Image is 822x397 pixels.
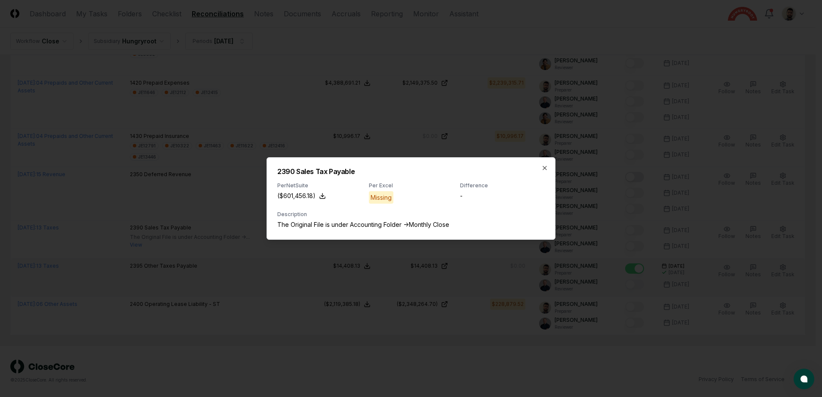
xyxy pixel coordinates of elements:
[277,182,362,189] div: Per NetSuite
[460,191,545,200] div: -
[277,211,545,218] div: Description
[369,191,393,204] div: Missing
[277,220,545,229] p: The Original File is under Accounting Folder ->Monthly Close
[277,191,326,200] button: ($601,456.18)
[460,182,545,189] div: Difference
[277,191,316,200] div: ($601,456.18)
[369,182,454,189] div: Per Excel
[277,168,545,175] h2: 2390 Sales Tax Payable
